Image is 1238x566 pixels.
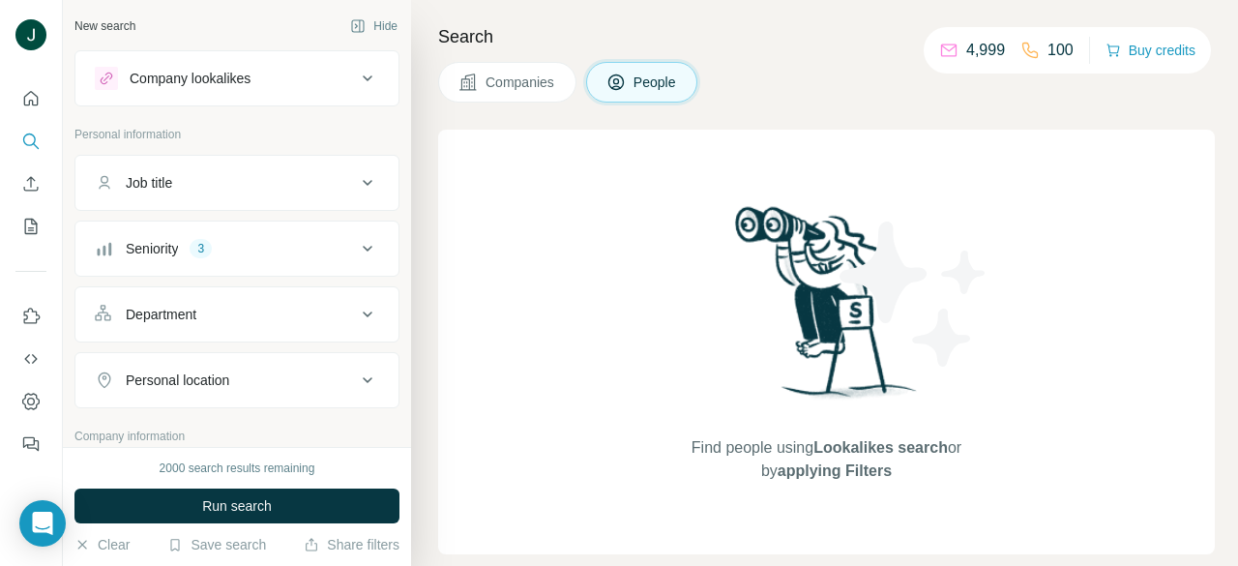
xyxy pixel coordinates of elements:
[74,489,399,523] button: Run search
[74,17,135,35] div: New search
[74,535,130,554] button: Clear
[75,55,398,102] button: Company lookalikes
[813,439,948,456] span: Lookalikes search
[75,357,398,403] button: Personal location
[966,39,1005,62] p: 4,999
[15,384,46,419] button: Dashboard
[190,240,212,257] div: 3
[486,73,556,92] span: Companies
[1047,39,1074,62] p: 100
[15,19,46,50] img: Avatar
[1105,37,1195,64] button: Buy credits
[126,371,229,390] div: Personal location
[202,496,272,516] span: Run search
[15,124,46,159] button: Search
[126,305,196,324] div: Department
[726,201,928,417] img: Surfe Illustration - Woman searching with binoculars
[160,460,315,477] div: 2000 search results remaining
[15,209,46,244] button: My lists
[74,126,399,143] p: Personal information
[19,500,66,547] div: Open Intercom Messenger
[15,299,46,334] button: Use Surfe on LinkedIn
[130,69,251,88] div: Company lookalikes
[304,535,399,554] button: Share filters
[337,12,411,41] button: Hide
[74,428,399,445] p: Company information
[15,342,46,376] button: Use Surfe API
[75,160,398,206] button: Job title
[126,239,178,258] div: Seniority
[634,73,678,92] span: People
[15,166,46,201] button: Enrich CSV
[15,81,46,116] button: Quick start
[827,207,1001,381] img: Surfe Illustration - Stars
[167,535,266,554] button: Save search
[75,291,398,338] button: Department
[126,173,172,193] div: Job title
[75,225,398,272] button: Seniority3
[778,462,892,479] span: applying Filters
[438,23,1215,50] h4: Search
[15,427,46,462] button: Feedback
[671,436,981,483] span: Find people using or by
